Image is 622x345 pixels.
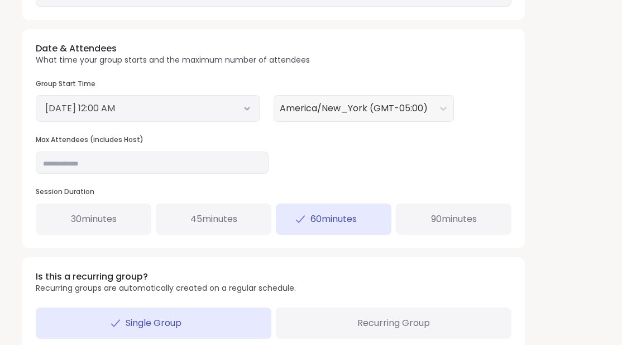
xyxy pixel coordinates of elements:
[431,212,477,226] span: 90 minutes
[126,316,181,330] span: Single Group
[36,42,310,55] h3: Date & Attendees
[310,212,357,226] span: 60 minutes
[36,187,511,197] h3: Session Duration
[36,283,296,294] p: Recurring groups are automatically created on a regular schedule.
[36,55,310,66] p: What time your group starts and the maximum number of attendees
[190,212,237,226] span: 45 minutes
[71,212,117,226] span: 30 minutes
[36,79,260,89] h3: Group Start Time
[36,135,269,145] h3: Max Attendees (includes Host)
[36,271,296,283] h3: Is this a recurring group?
[357,316,430,330] span: Recurring Group
[45,102,251,115] button: [DATE] 12:00 AM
